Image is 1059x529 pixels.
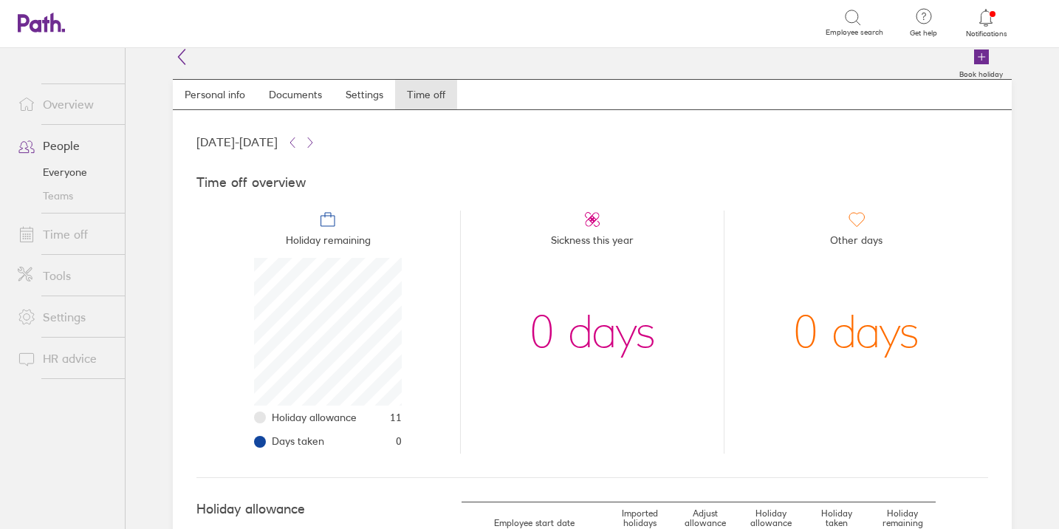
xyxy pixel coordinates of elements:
h4: Time off overview [196,175,988,191]
a: Overview [6,89,125,119]
a: Book holiday [950,48,1012,79]
span: 11 [390,412,402,423]
span: 0 [396,435,402,447]
a: Notifications [962,7,1010,38]
a: Personal info [173,80,257,109]
span: Notifications [962,30,1010,38]
span: Get help [899,29,947,38]
label: Book holiday [950,66,1012,79]
span: [DATE] - [DATE] [196,135,278,149]
span: Holiday remaining [286,228,371,258]
span: Employee search [826,28,883,37]
span: Sickness this year [551,228,634,258]
div: 0 days [793,258,919,406]
a: Teams [6,184,125,208]
a: HR advice [6,344,125,373]
a: Settings [6,302,125,332]
a: Settings [334,80,395,109]
a: Tools [6,261,125,290]
span: Other days [830,228,882,258]
div: Search [165,16,203,29]
span: Days taken [272,435,324,447]
a: People [6,131,125,160]
h4: Holiday allowance [196,502,402,517]
span: Holiday allowance [272,412,357,423]
a: Time off [6,219,125,249]
a: Time off [395,80,457,109]
a: Documents [257,80,334,109]
div: 0 days [529,258,656,406]
a: Everyone [6,160,125,184]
